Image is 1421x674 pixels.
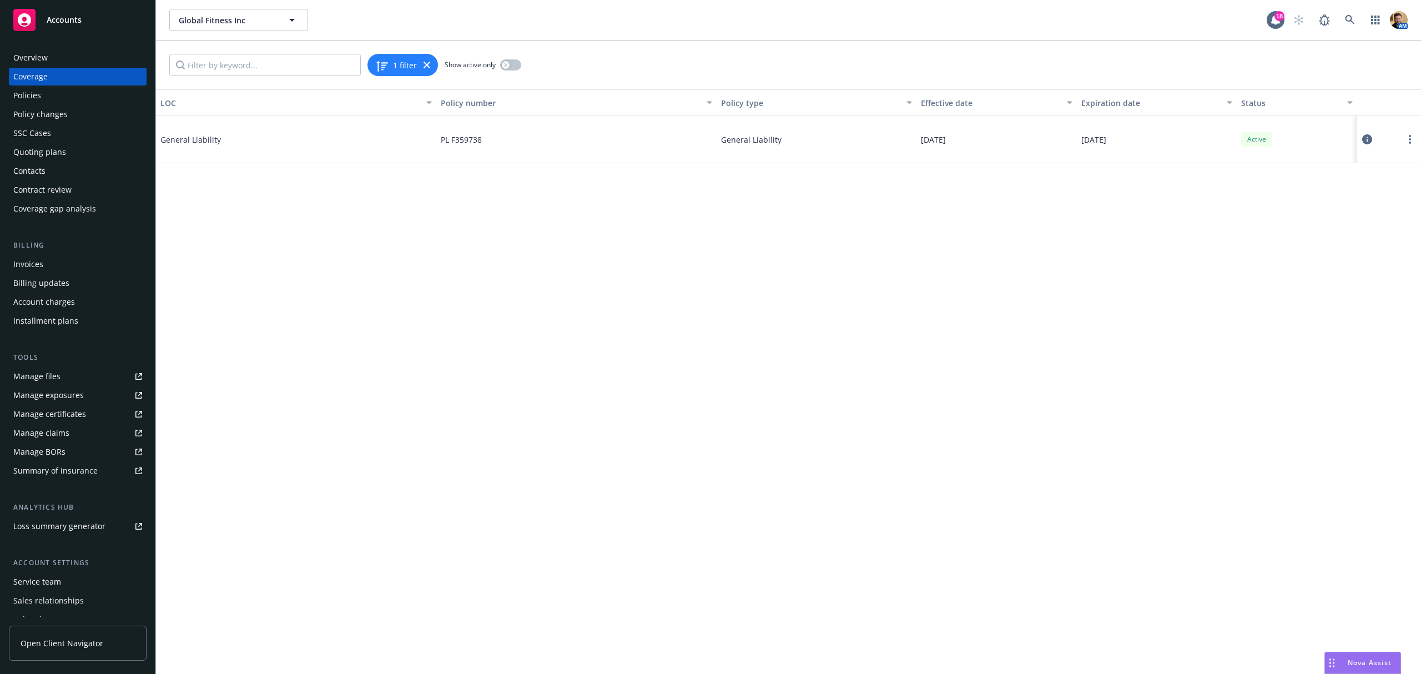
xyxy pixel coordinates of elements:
div: Invoices [13,255,43,273]
a: Manage certificates [9,405,147,423]
button: Policy number [436,89,717,116]
div: Drag to move [1325,652,1339,673]
span: PL F359738 [441,134,482,145]
button: Global Fitness Inc [169,9,308,31]
a: Contract review [9,181,147,199]
span: Nova Assist [1348,658,1392,667]
div: Policies [13,87,41,104]
div: Contacts [13,162,46,180]
button: LOC [156,89,436,116]
a: Summary of insurance [9,462,147,480]
div: Status [1241,97,1340,109]
a: Quoting plans [9,143,147,161]
a: Overview [9,49,147,67]
div: Loss summary generator [13,517,105,535]
a: Manage exposures [9,386,147,404]
div: Policy changes [13,105,68,123]
div: Billing [9,240,147,251]
a: Manage files [9,368,147,385]
div: Coverage [13,68,48,85]
div: LOC [160,97,420,109]
a: Search [1339,9,1361,31]
button: Status [1237,89,1357,116]
div: SSC Cases [13,124,51,142]
div: Quoting plans [13,143,66,161]
a: Accounts [9,4,147,36]
div: Billing updates [13,274,69,292]
a: Policies [9,87,147,104]
a: Loss summary generator [9,517,147,535]
a: Policy changes [9,105,147,123]
img: photo [1390,11,1408,29]
button: Effective date [916,89,1076,116]
a: Sales relationships [9,592,147,610]
a: Start snowing [1288,9,1310,31]
div: Analytics hub [9,502,147,513]
div: Account charges [13,293,75,311]
span: [DATE] [921,134,946,145]
a: Coverage [9,68,147,85]
a: SSC Cases [9,124,147,142]
button: Expiration date [1077,89,1237,116]
div: Service team [13,573,61,591]
a: Billing updates [9,274,147,292]
div: Policy type [721,97,900,109]
span: 1 filter [393,59,417,71]
a: Contacts [9,162,147,180]
span: Open Client Navigator [21,637,103,649]
div: Manage exposures [13,386,84,404]
div: Account settings [9,557,147,569]
div: Manage certificates [13,405,86,423]
div: Coverage gap analysis [13,200,96,218]
a: more [1403,133,1417,146]
span: Show active only [445,60,496,69]
input: Filter by keyword... [169,54,361,76]
div: Manage claims [13,424,69,442]
span: Accounts [47,16,82,24]
a: Manage BORs [9,443,147,461]
div: Summary of insurance [13,462,98,480]
a: Coverage gap analysis [9,200,147,218]
div: 18 [1274,11,1284,21]
div: Expiration date [1081,97,1220,109]
a: Invoices [9,255,147,273]
div: Contract review [13,181,72,199]
div: Policy number [441,97,700,109]
div: Installment plans [13,312,78,330]
span: Active [1246,134,1268,144]
a: Installment plans [9,312,147,330]
div: Tools [9,352,147,363]
a: Manage claims [9,424,147,442]
div: Related accounts [13,611,77,628]
button: Policy type [717,89,917,116]
a: Report a Bug [1313,9,1336,31]
a: Service team [9,573,147,591]
button: Nova Assist [1324,652,1401,674]
span: General Liability [160,134,327,145]
div: Sales relationships [13,592,84,610]
span: [DATE] [1081,134,1106,145]
span: Global Fitness Inc [179,14,275,26]
a: Account charges [9,293,147,311]
div: Manage files [13,368,61,385]
span: General Liability [721,134,782,145]
div: Overview [13,49,48,67]
a: Related accounts [9,611,147,628]
a: Switch app [1364,9,1387,31]
div: Effective date [921,97,1060,109]
div: Manage BORs [13,443,65,461]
